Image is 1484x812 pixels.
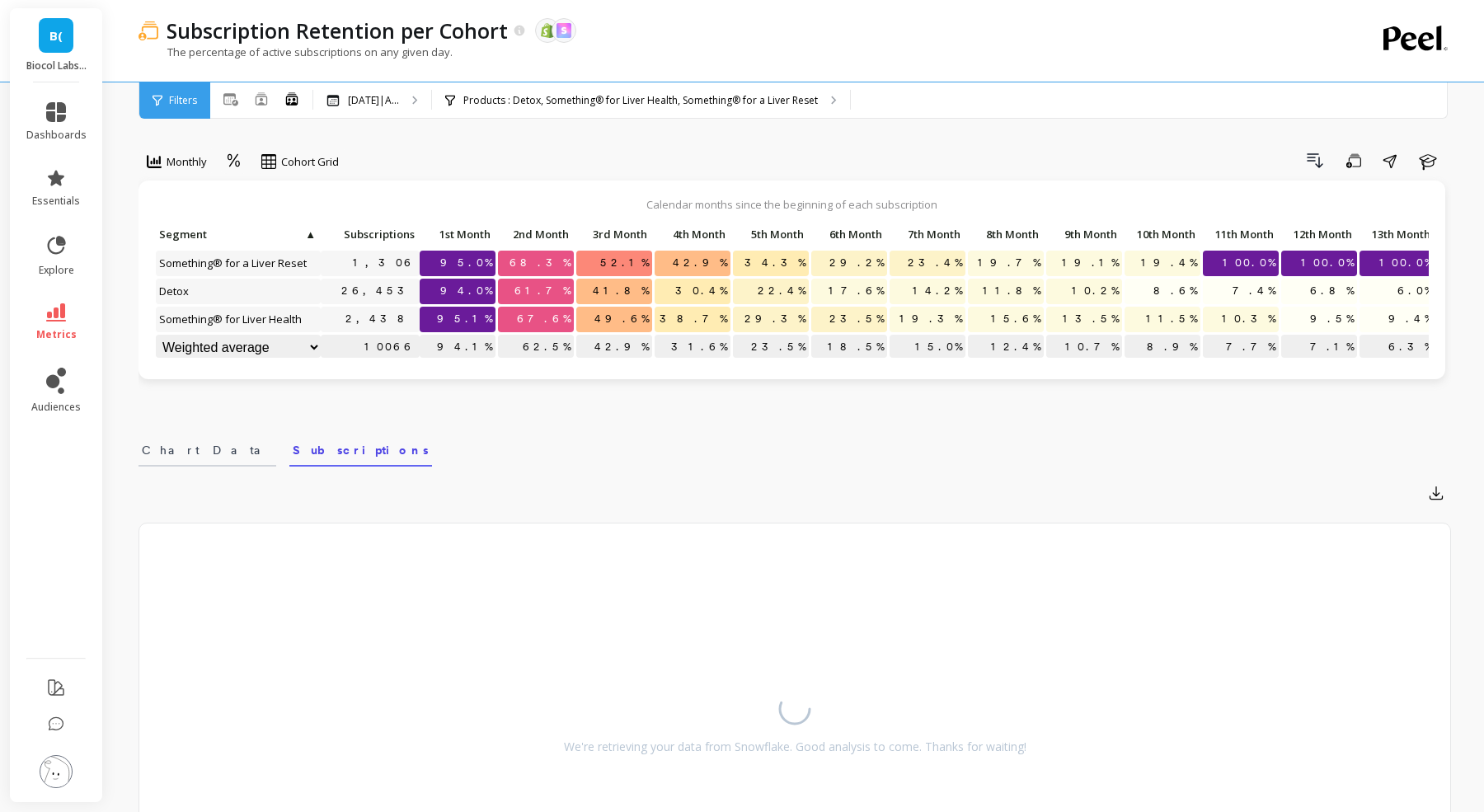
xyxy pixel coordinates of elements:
span: Something® for a Liver Reset [156,251,312,275]
span: 10.2% [1068,279,1122,303]
p: 11th Month [1203,223,1279,246]
div: Toggle SortBy [1359,223,1437,248]
nav: Tabs [139,429,1451,467]
span: 49.6% [591,307,652,331]
div: Toggle SortBy [1280,223,1359,248]
span: 14.2% [909,279,965,303]
img: profile picture [40,755,73,788]
span: 95.0% [437,251,495,275]
p: 6th Month [811,223,887,246]
span: 2nd Month [501,228,569,241]
p: 18.5% [811,335,887,359]
a: 26,453 [338,279,420,303]
span: 11.5% [1143,307,1200,331]
div: Toggle SortBy [1124,223,1202,248]
p: 12.4% [968,335,1044,359]
p: Subscriptions [321,223,420,246]
div: Toggle SortBy [1202,223,1280,248]
span: 52.1% [597,251,652,275]
span: 29.2% [826,251,887,275]
p: 10.7% [1046,335,1122,359]
p: 7.1% [1281,335,1357,359]
div: Toggle SortBy [320,223,398,248]
p: Calendar months since the beginning of each subscription [155,197,1429,212]
span: 19.1% [1059,251,1122,275]
img: api.skio.svg [556,23,571,38]
span: 68.3% [506,251,574,275]
span: 9.4% [1385,307,1435,331]
div: Toggle SortBy [889,223,967,248]
p: 12th Month [1281,223,1357,246]
p: 6.3% [1360,335,1435,359]
span: 95.1% [434,307,495,331]
span: 13th Month [1363,228,1430,241]
div: Toggle SortBy [732,223,810,248]
div: Toggle SortBy [575,223,654,248]
span: 8.6% [1150,279,1200,303]
p: Subscription Retention per Cohort [167,16,508,45]
p: 1st Month [420,223,495,246]
p: Products : Detox, Something® for Liver Health, Something® for a Liver Reset [463,94,818,107]
p: 10066 [321,335,420,359]
p: 8.9% [1125,335,1200,359]
p: 13th Month [1360,223,1435,246]
span: 42.9% [669,251,730,275]
p: 94.1% [420,335,495,359]
span: 9.5% [1307,307,1357,331]
span: dashboards [26,129,87,142]
div: Toggle SortBy [1045,223,1124,248]
span: 30.4% [672,279,730,303]
p: 62.5% [498,335,574,359]
div: Toggle SortBy [810,223,889,248]
p: 4th Month [655,223,730,246]
span: 94.0% [437,279,495,303]
span: 15.6% [988,307,1044,331]
div: We're retrieving your data from Snowflake. Good analysis to come. Thanks for waiting! [564,739,1026,755]
span: 23.5% [826,307,887,331]
p: [DATE]|A... [348,94,399,107]
a: 2,438 [342,307,420,331]
span: 17.6% [825,279,887,303]
span: 22.4% [754,279,809,303]
span: 67.6% [514,307,574,331]
span: 9th Month [1050,228,1117,241]
span: Subscriptions [324,228,415,241]
div: Toggle SortBy [967,223,1045,248]
span: 19.3% [896,307,965,331]
span: Filters [169,94,197,107]
p: 7.7% [1203,335,1279,359]
img: header icon [139,21,158,40]
p: 7th Month [890,223,965,246]
p: Biocol Labs (US) [26,59,87,73]
span: explore [39,264,74,277]
span: 4th Month [658,228,726,241]
p: The percentage of active subscriptions on any given day. [139,45,453,59]
img: api.shopify.svg [540,23,555,38]
span: 100.0% [1219,251,1279,275]
p: 9th Month [1046,223,1122,246]
span: 19.7% [974,251,1044,275]
span: Segment [159,228,303,241]
span: Cohort Grid [281,154,339,170]
div: Toggle SortBy [497,223,575,248]
span: 7.4% [1229,279,1279,303]
p: 23.5% [733,335,809,359]
span: ▲ [303,228,316,241]
span: 6th Month [815,228,882,241]
span: 1st Month [423,228,491,241]
span: 8th Month [971,228,1039,241]
span: 7th Month [893,228,960,241]
div: Toggle SortBy [654,223,732,248]
span: Subscriptions [293,442,429,458]
span: Something® for Liver Health [156,307,307,331]
span: Detox [156,279,194,303]
span: 100.0% [1298,251,1357,275]
p: 42.9% [576,335,652,359]
span: 3rd Month [580,228,647,241]
p: 5th Month [733,223,809,246]
span: 61.7% [511,279,574,303]
span: 23.4% [904,251,965,275]
span: 41.8% [589,279,652,303]
span: metrics [36,328,77,341]
span: 19.4% [1138,251,1200,275]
